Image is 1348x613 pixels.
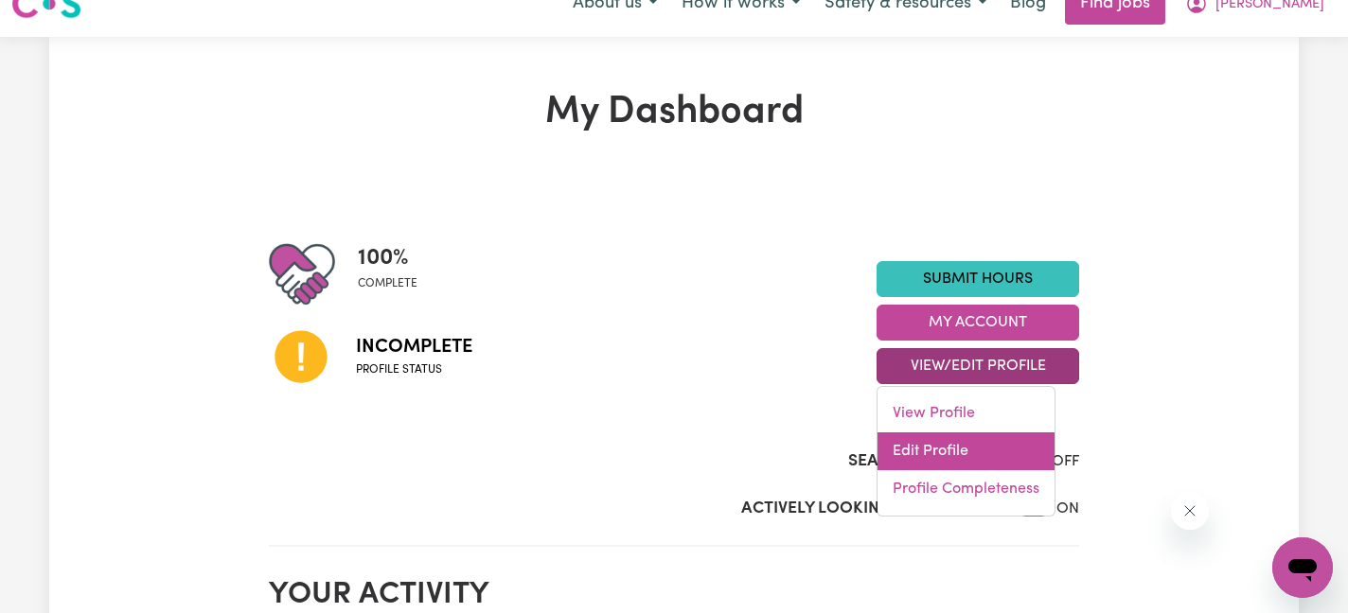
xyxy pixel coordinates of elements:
[269,90,1079,135] h1: My Dashboard
[269,577,1079,613] h2: Your activity
[358,275,417,292] span: complete
[741,497,996,521] label: Actively Looking for Clients
[878,432,1055,470] a: Edit Profile
[878,470,1055,508] a: Profile Completeness
[11,13,115,28] span: Need any help?
[358,241,433,307] div: Profile completeness: 100%
[358,241,417,275] span: 100 %
[1272,537,1333,598] iframe: Button to launch messaging window
[1171,492,1209,530] iframe: Close message
[1052,454,1079,469] span: OFF
[1056,501,1079,517] span: ON
[877,305,1079,341] button: My Account
[877,386,1055,517] div: View/Edit Profile
[356,361,472,378] span: Profile status
[877,261,1079,297] a: Submit Hours
[877,348,1079,384] button: View/Edit Profile
[878,394,1055,432] a: View Profile
[356,333,472,361] span: Incomplete
[848,449,991,474] label: Search Visibility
